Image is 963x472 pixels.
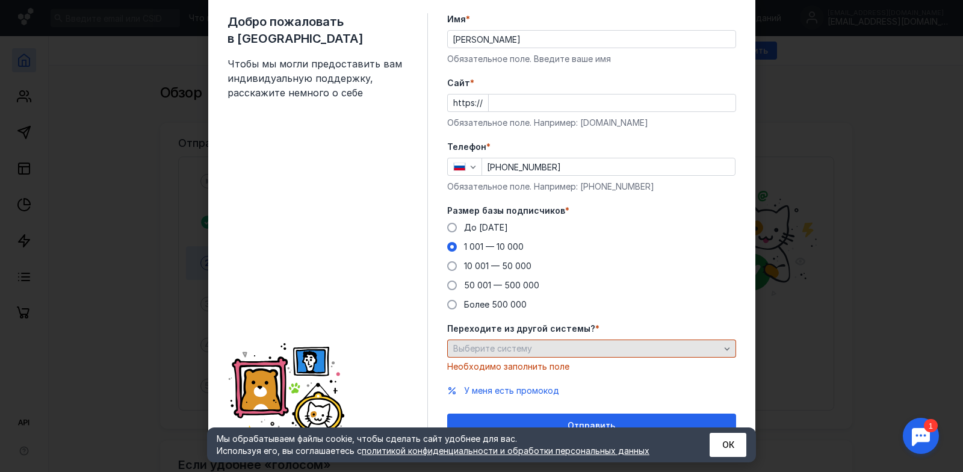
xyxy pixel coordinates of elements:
[447,117,736,129] div: Обязательное поле. Например: [DOMAIN_NAME]
[464,385,559,396] span: У меня есть промокод
[464,280,539,290] span: 50 001 — 500 000
[453,343,532,353] span: Выберите систему
[447,205,565,217] span: Размер базы подписчиков
[447,53,736,65] div: Обязательное поле. Введите ваше имя
[710,433,746,457] button: ОК
[464,222,508,232] span: До [DATE]
[464,299,527,309] span: Более 500 000
[464,385,559,397] button: У меня есть промокод
[217,433,680,457] div: Мы обрабатываем файлы cookie, чтобы сделать сайт удобнее для вас. Используя его, вы соглашаетесь c
[447,340,736,358] button: Выберите систему
[447,361,736,373] div: Необходимо заполнить поле
[228,57,408,100] span: Чтобы мы могли предоставить вам индивидуальную поддержку, расскажите немного о себе
[447,141,486,153] span: Телефон
[447,414,736,438] button: Отправить
[447,181,736,193] div: Обязательное поле. Например: [PHONE_NUMBER]
[464,261,531,271] span: 10 001 — 50 000
[568,421,615,431] span: Отправить
[447,77,470,89] span: Cайт
[447,13,466,25] span: Имя
[362,446,649,456] a: политикой конфиденциальности и обработки персональных данных
[228,13,408,47] span: Добро пожаловать в [GEOGRAPHIC_DATA]
[27,7,41,20] div: 1
[447,323,595,335] span: Переходите из другой системы?
[464,241,524,252] span: 1 001 — 10 000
